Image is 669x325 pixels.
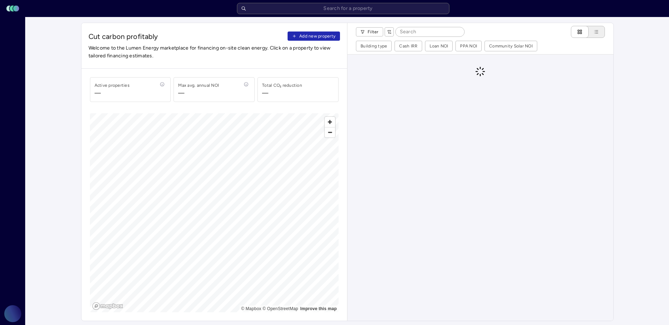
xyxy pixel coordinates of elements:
[485,41,537,51] button: Community Solar NOI
[396,27,464,36] input: Search
[395,41,422,51] button: Cash IRR
[430,42,448,50] div: Loan NOI
[178,89,219,97] span: —
[300,306,337,311] a: Map feedback
[399,42,418,50] div: Cash IRR
[489,42,533,50] div: Community Solar NOI
[95,89,130,97] span: —
[89,44,340,60] span: Welcome to the Lumen Energy marketplace for financing on-site clean energy. Click on a property t...
[299,33,335,40] span: Add new property
[89,32,285,41] span: Cut carbon profitably
[425,41,452,51] button: Loan NOI
[361,42,387,50] div: Building type
[95,82,130,89] div: Active properties
[368,28,379,35] span: Filter
[262,89,268,97] div: —
[241,306,261,311] a: Mapbox
[356,27,383,36] button: Filter
[237,3,449,14] input: Search for a property
[90,113,339,312] canvas: Map
[178,82,219,89] div: Max avg. annual NOI
[456,41,481,51] button: PPA NOI
[325,117,335,127] button: Zoom in
[262,306,298,311] a: OpenStreetMap
[356,41,391,51] button: Building type
[460,42,477,50] div: PPA NOI
[325,127,335,137] button: Zoom out
[92,302,123,310] a: Mapbox logo
[262,82,302,89] div: Total CO₂ reduction
[582,26,605,38] button: List view
[288,32,340,41] button: Add new property
[571,26,589,38] button: Cards view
